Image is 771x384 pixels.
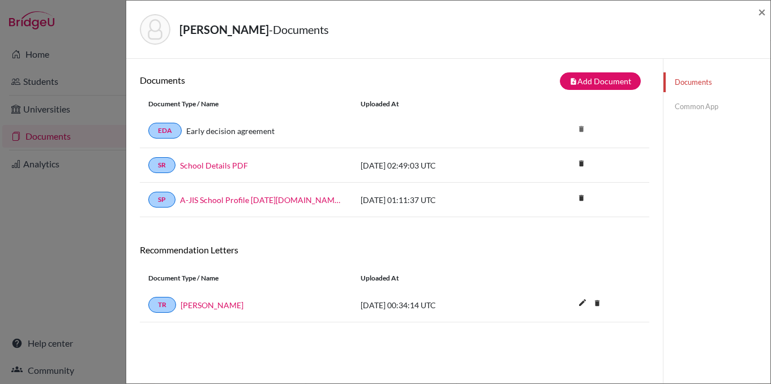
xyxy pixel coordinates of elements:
[569,77,577,85] i: note_add
[140,273,352,283] div: Document Type / Name
[589,296,606,312] a: delete
[352,159,522,171] div: [DATE] 02:49:03 UTC
[758,3,766,20] span: ×
[573,157,590,172] a: delete
[589,295,606,312] i: delete
[573,294,592,312] i: edit
[663,72,770,92] a: Documents
[148,192,175,208] a: SP
[148,157,175,173] a: SR
[269,23,329,36] span: - Documents
[573,191,590,206] a: delete
[361,300,436,310] span: [DATE] 00:34:14 UTC
[573,155,590,172] i: delete
[573,120,590,137] i: delete
[140,244,649,255] h6: Recommendation Letters
[352,194,522,206] div: [DATE] 01:11:37 UTC
[573,295,592,312] button: edit
[148,123,182,139] a: EDA
[179,23,269,36] strong: [PERSON_NAME]
[181,299,243,311] a: [PERSON_NAME]
[186,125,275,137] a: Early decision agreement
[560,72,641,90] button: note_addAdd Document
[140,75,395,85] h6: Documents
[140,99,352,109] div: Document Type / Name
[758,5,766,19] button: Close
[180,194,344,206] a: A-JIS School Profile [DATE][DOMAIN_NAME][DATE]_wide
[663,97,770,117] a: Common App
[352,99,522,109] div: Uploaded at
[573,189,590,206] i: delete
[148,297,176,313] a: TR
[180,159,248,171] a: School Details PDF
[352,273,522,283] div: Uploaded at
